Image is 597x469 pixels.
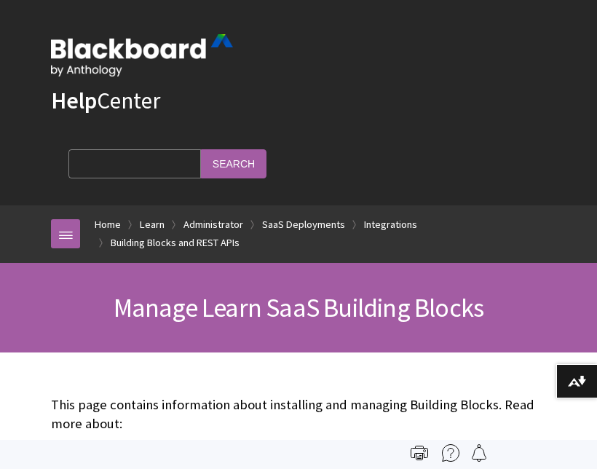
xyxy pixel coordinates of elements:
strong: Help [51,86,97,115]
input: Search [201,149,266,178]
a: SaaS Deployments [262,216,345,234]
img: More help [442,444,459,462]
img: Print [411,444,428,462]
a: Learn [140,216,165,234]
a: HelpCenter [51,86,160,115]
a: Administrator [183,216,243,234]
a: Building Blocks and REST APIs [111,234,240,252]
a: Home [95,216,121,234]
a: Integrations [364,216,417,234]
span: Manage Learn SaaS Building Blocks [114,291,484,324]
img: Blackboard by Anthology [51,34,233,76]
img: Follow this page [470,444,488,462]
p: This page contains information about installing and managing Building Blocks. Read more about: [51,395,546,433]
